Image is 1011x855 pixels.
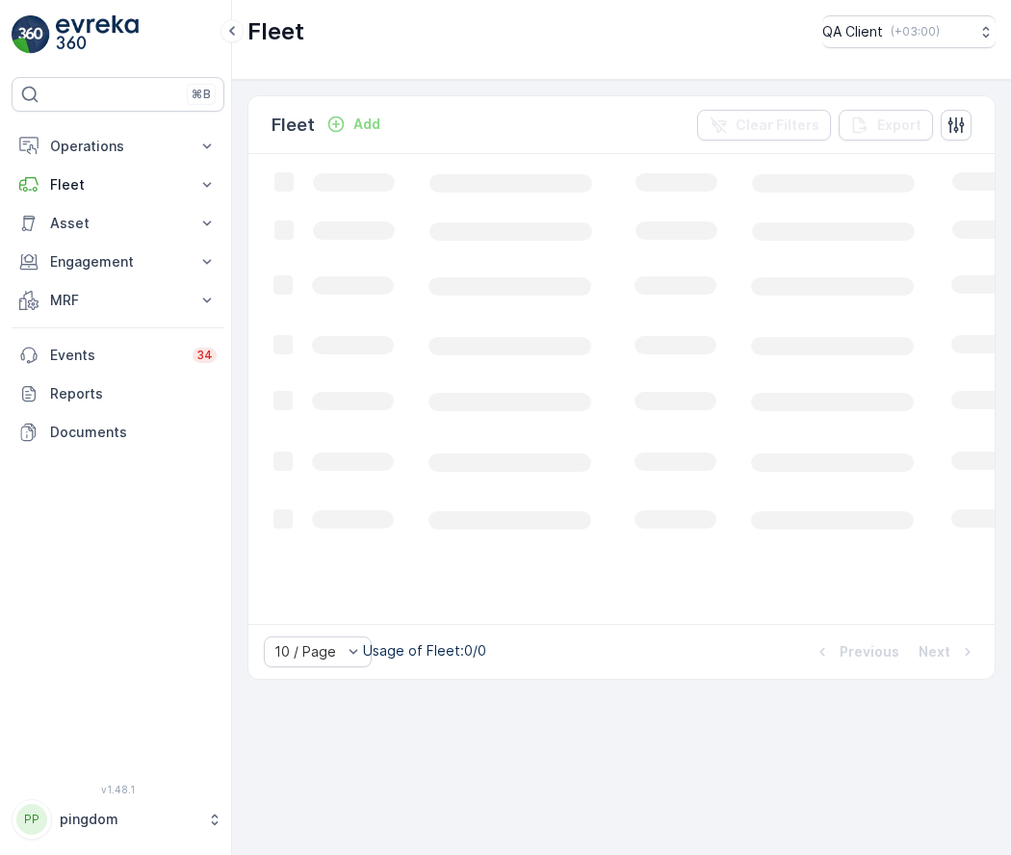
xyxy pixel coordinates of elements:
[12,166,224,204] button: Fleet
[56,15,139,54] img: logo_light-DOdMpM7g.png
[840,642,899,661] p: Previous
[839,110,933,141] button: Export
[50,137,186,156] p: Operations
[12,127,224,166] button: Operations
[822,22,883,41] p: QA Client
[12,375,224,413] a: Reports
[12,15,50,54] img: logo
[16,804,47,835] div: PP
[50,423,217,442] p: Documents
[319,113,388,136] button: Add
[50,346,181,365] p: Events
[811,640,901,663] button: Previous
[50,291,186,310] p: MRF
[50,175,186,194] p: Fleet
[196,348,213,363] p: 34
[272,112,315,139] p: Fleet
[353,115,380,134] p: Add
[736,116,819,135] p: Clear Filters
[50,214,186,233] p: Asset
[919,642,950,661] p: Next
[822,15,996,48] button: QA Client(+03:00)
[12,243,224,281] button: Engagement
[12,336,224,375] a: Events34
[363,641,486,661] p: Usage of Fleet : 0/0
[917,640,979,663] button: Next
[891,24,940,39] p: ( +03:00 )
[12,413,224,452] a: Documents
[877,116,921,135] p: Export
[247,16,304,47] p: Fleet
[50,252,186,272] p: Engagement
[697,110,831,141] button: Clear Filters
[60,810,197,829] p: pingdom
[12,799,224,840] button: PPpingdom
[12,281,224,320] button: MRF
[12,204,224,243] button: Asset
[50,384,217,403] p: Reports
[12,784,224,795] span: v 1.48.1
[192,87,211,102] p: ⌘B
